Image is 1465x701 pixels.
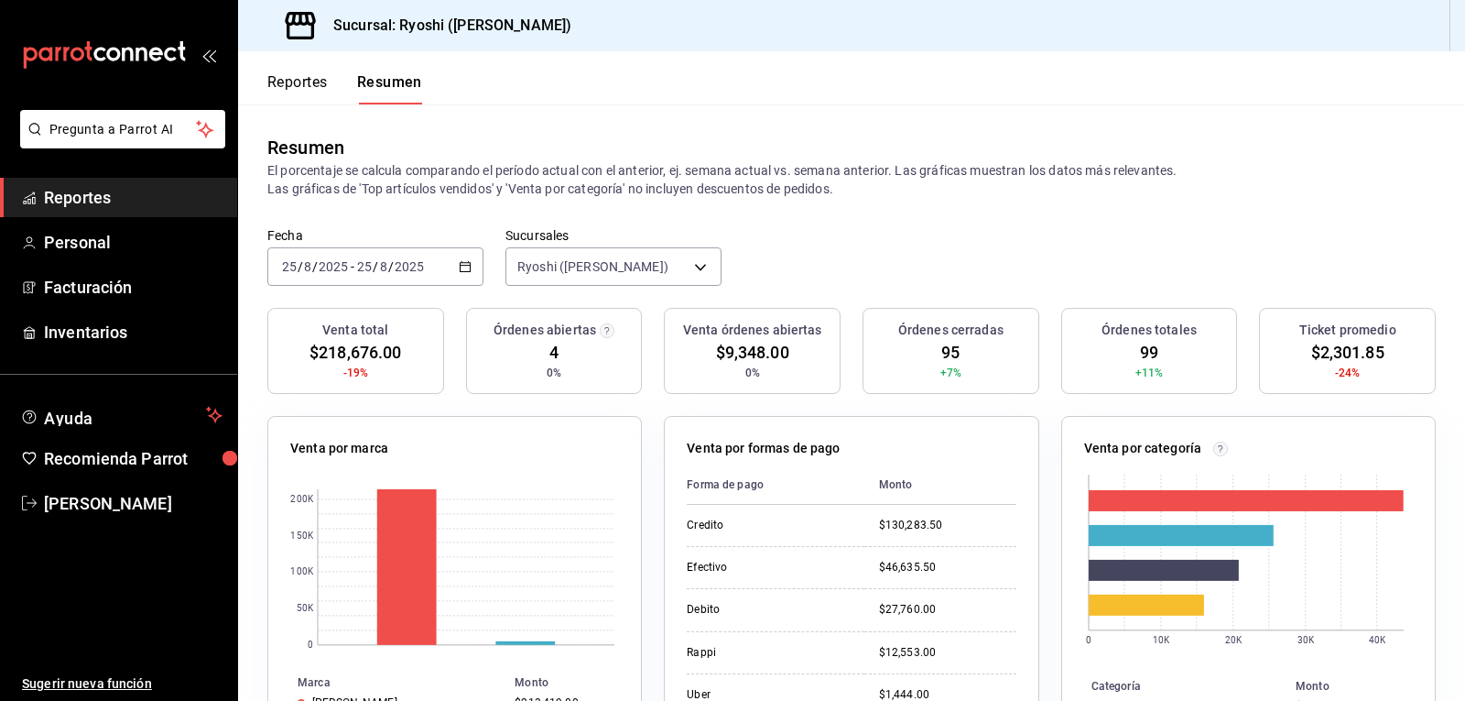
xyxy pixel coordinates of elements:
[201,48,216,62] button: open_drawer_menu
[357,73,422,104] button: Resumen
[268,673,507,693] th: Marca
[351,259,354,274] span: -
[388,259,394,274] span: /
[1152,635,1169,645] text: 10K
[687,439,840,458] p: Venta por formas de pago
[1135,365,1164,381] span: +11%
[1288,676,1435,696] th: Monto
[879,518,1016,533] div: $130,283.50
[319,15,571,37] h3: Sucursal: Ryoshi ([PERSON_NAME])
[297,604,314,614] text: 50K
[687,466,863,505] th: Forma de pago
[267,73,328,104] button: Reportes
[312,259,318,274] span: /
[44,230,222,255] span: Personal
[1311,340,1384,365] span: $2,301.85
[322,321,388,340] h3: Venta total
[303,259,312,274] input: --
[1101,321,1197,340] h3: Órdenes totales
[898,321,1004,340] h3: Órdenes cerradas
[373,259,378,274] span: /
[940,365,961,381] span: +7%
[1062,676,1288,696] th: Categoría
[379,259,388,274] input: --
[290,567,313,577] text: 100K
[1368,635,1385,645] text: 40K
[20,110,225,148] button: Pregunta a Parrot AI
[394,259,425,274] input: ----
[1299,321,1396,340] h3: Ticket promedio
[22,674,222,694] span: Sugerir nueva función
[864,466,1016,505] th: Monto
[308,641,313,651] text: 0
[687,560,849,575] div: Efectivo
[1297,635,1314,645] text: 30K
[343,365,369,381] span: -19%
[507,673,641,693] th: Monto
[44,275,222,300] span: Facturación
[879,602,1016,618] div: $27,760.00
[505,229,722,242] label: Sucursales
[517,257,668,276] span: Ryoshi ([PERSON_NAME])
[547,365,561,381] span: 0%
[687,645,849,661] div: Rappi
[44,320,222,345] span: Inventarios
[44,185,222,210] span: Reportes
[44,446,222,471] span: Recomienda Parrot
[1224,635,1242,645] text: 20K
[281,259,298,274] input: --
[1335,365,1361,381] span: -24%
[1084,439,1202,458] p: Venta por categoría
[687,602,849,618] div: Debito
[44,491,222,516] span: [PERSON_NAME]
[318,259,349,274] input: ----
[879,645,1016,661] div: $12,553.00
[49,120,197,139] span: Pregunta a Parrot AI
[309,340,401,365] span: $218,676.00
[1140,340,1158,365] span: 99
[356,259,373,274] input: --
[267,73,422,104] div: navigation tabs
[44,404,199,426] span: Ayuda
[683,321,822,340] h3: Venta órdenes abiertas
[494,321,596,340] h3: Órdenes abiertas
[879,560,1016,575] div: $46,635.50
[267,161,1436,198] p: El porcentaje se calcula comparando el período actual con el anterior, ej. semana actual vs. sema...
[941,340,960,365] span: 95
[298,259,303,274] span: /
[267,229,483,242] label: Fecha
[267,134,344,161] div: Resumen
[745,365,760,381] span: 0%
[1086,635,1091,645] text: 0
[290,531,313,542] text: 150K
[290,439,388,458] p: Venta por marca
[13,133,225,152] a: Pregunta a Parrot AI
[716,340,789,365] span: $9,348.00
[687,518,849,533] div: Credito
[549,340,559,365] span: 4
[290,495,313,505] text: 200K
